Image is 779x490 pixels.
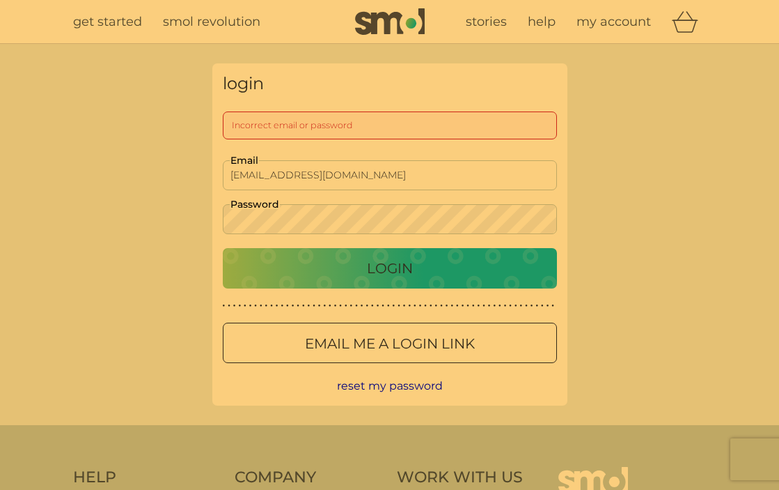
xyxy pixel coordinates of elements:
p: ● [456,303,459,309]
p: ● [541,303,544,309]
span: smol revolution [163,14,260,29]
p: ● [270,303,273,309]
span: get started [73,14,142,29]
p: ● [345,303,347,309]
span: my account [576,14,651,29]
p: ● [478,303,480,309]
p: ● [381,303,384,309]
p: ● [514,303,517,309]
p: ● [228,303,230,309]
p: ● [238,303,241,309]
p: ● [393,303,395,309]
p: ● [318,303,321,309]
a: stories [466,12,507,32]
p: ● [530,303,533,309]
p: ● [297,303,299,309]
p: ● [249,303,252,309]
p: ● [323,303,326,309]
h3: login [223,74,557,94]
p: ● [281,303,283,309]
p: ● [308,303,310,309]
button: reset my password [337,377,443,395]
p: ● [440,303,443,309]
p: ● [551,303,554,309]
img: smol [355,8,425,35]
p: ● [450,303,453,309]
p: ● [361,303,363,309]
p: ● [520,303,523,309]
p: ● [546,303,549,309]
h4: Work With Us [397,467,523,489]
p: ● [387,303,390,309]
p: ● [408,303,411,309]
p: ● [435,303,438,309]
p: ● [223,303,226,309]
p: ● [504,303,507,309]
span: help [528,14,556,29]
p: Login [367,257,413,280]
p: ● [302,303,305,309]
p: ● [498,303,501,309]
div: basket [672,8,707,36]
p: ● [334,303,337,309]
p: ● [424,303,427,309]
p: ● [244,303,246,309]
p: ● [350,303,353,309]
p: ● [254,303,257,309]
button: Login [223,248,557,289]
p: ● [414,303,416,309]
a: my account [576,12,651,32]
span: stories [466,14,507,29]
p: ● [339,303,342,309]
p: ● [419,303,422,309]
p: ● [233,303,236,309]
a: smol revolution [163,12,260,32]
span: reset my password [337,379,443,392]
p: Email me a login link [305,332,475,355]
p: ● [482,303,485,309]
p: ● [466,303,469,309]
h4: Company [235,467,383,489]
p: ● [493,303,496,309]
p: ● [371,303,374,309]
p: ● [446,303,448,309]
p: ● [292,303,294,309]
p: ● [313,303,315,309]
div: Incorrect email or password [223,112,557,139]
a: help [528,12,556,32]
p: ● [525,303,528,309]
p: ● [535,303,538,309]
p: ● [472,303,475,309]
p: ● [260,303,262,309]
p: ● [377,303,379,309]
p: ● [265,303,268,309]
p: ● [286,303,289,309]
h4: Help [73,467,221,489]
p: ● [462,303,464,309]
a: get started [73,12,142,32]
p: ● [276,303,278,309]
p: ● [488,303,491,309]
p: ● [509,303,512,309]
p: ● [355,303,358,309]
p: ● [398,303,400,309]
p: ● [365,303,368,309]
p: ● [430,303,432,309]
p: ● [329,303,331,309]
button: Email me a login link [223,323,557,363]
p: ● [403,303,406,309]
